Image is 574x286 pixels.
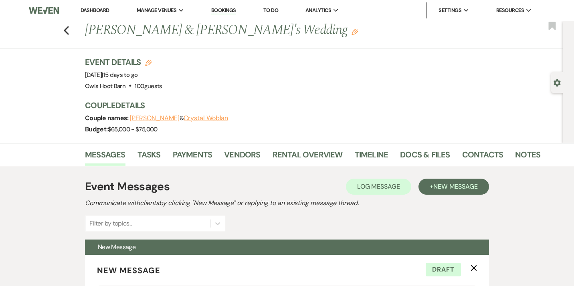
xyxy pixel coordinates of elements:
span: New Message [97,265,160,276]
a: To Do [263,7,278,14]
a: Dashboard [81,7,109,14]
a: Bookings [211,7,236,14]
h3: Event Details [85,56,162,68]
span: Settings [439,6,461,14]
span: Analytics [305,6,331,14]
span: [DATE] [85,71,137,79]
h2: Communicate with clients by clicking "New Message" or replying to an existing message thread. [85,198,489,208]
a: Messages [85,148,125,166]
a: Tasks [137,148,161,166]
a: Vendors [224,148,260,166]
span: Draft [426,263,461,276]
span: New Message [98,243,135,251]
span: 15 days to go [103,71,138,79]
a: Timeline [355,148,388,166]
span: & [130,114,228,122]
h1: Event Messages [85,178,170,195]
div: Filter by topics... [89,219,132,228]
span: | [102,71,137,79]
button: [PERSON_NAME] [130,115,180,121]
h1: [PERSON_NAME] & [PERSON_NAME]'s Wedding [85,21,444,40]
button: Edit [352,28,358,35]
span: Budget: [85,125,108,133]
img: Weven Logo [29,2,59,19]
a: Payments [173,148,212,166]
span: 100 guests [135,82,162,90]
span: Couple names: [85,114,130,122]
span: Manage Venues [137,6,176,14]
button: Open lead details [554,79,561,86]
button: Crystal Woblan [184,115,228,121]
a: Contacts [462,148,503,166]
a: Rental Overview [273,148,343,166]
span: Log Message [357,182,400,191]
a: Docs & Files [400,148,450,166]
button: +New Message [418,179,489,195]
button: Log Message [346,179,411,195]
span: $65,000 - $75,000 [108,125,158,133]
a: Notes [515,148,540,166]
h3: Couple Details [85,100,534,111]
span: Resources [496,6,524,14]
span: Owls Hoot Barn [85,82,125,90]
span: New Message [433,182,478,191]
